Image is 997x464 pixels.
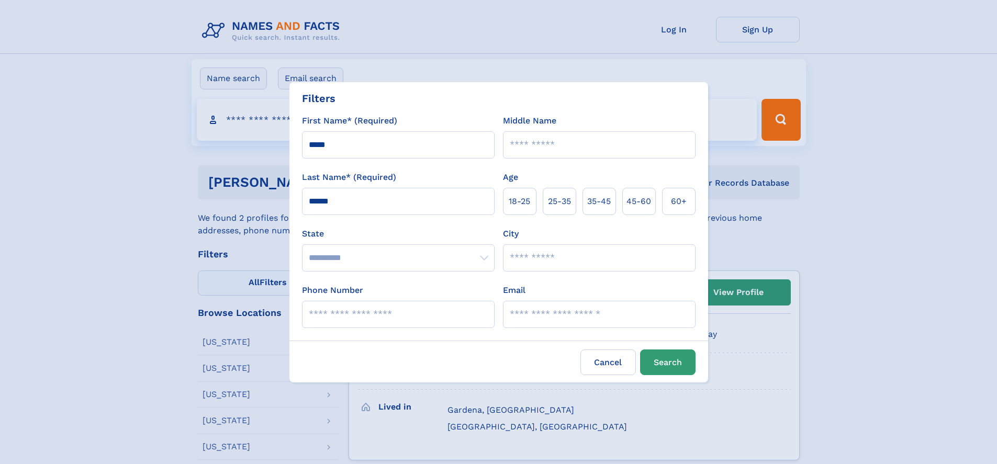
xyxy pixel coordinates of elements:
[503,115,556,127] label: Middle Name
[548,195,571,208] span: 25‑35
[503,284,525,297] label: Email
[509,195,530,208] span: 18‑25
[671,195,687,208] span: 60+
[503,171,518,184] label: Age
[302,115,397,127] label: First Name* (Required)
[302,171,396,184] label: Last Name* (Required)
[587,195,611,208] span: 35‑45
[640,349,696,375] button: Search
[302,228,495,240] label: State
[302,284,363,297] label: Phone Number
[302,90,335,106] div: Filters
[503,228,519,240] label: City
[580,349,636,375] label: Cancel
[626,195,651,208] span: 45‑60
